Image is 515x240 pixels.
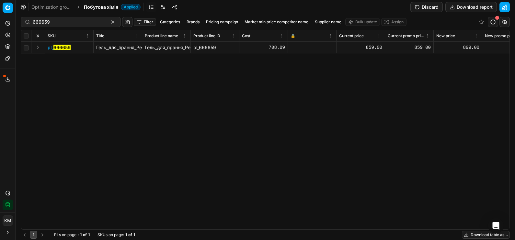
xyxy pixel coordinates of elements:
span: SKUs on page : [97,232,124,237]
span: Title [96,33,104,38]
button: Market min price competitor name [242,18,311,26]
button: Expand all [34,32,42,40]
span: Product line ID [193,33,220,38]
button: Assign [381,18,406,26]
button: Download table as... [462,231,510,239]
button: Download report [445,2,497,12]
button: Bulk update [345,18,380,26]
button: 1 [30,231,37,239]
mark: 666659 [53,45,71,50]
button: Brands [184,18,202,26]
button: КM [3,215,13,226]
div: Open Intercom Messenger [488,218,504,234]
strong: 1 [133,232,135,237]
span: Гель_для_прання_Persil_Color_4.5_л,_100_циклів_прання [96,45,217,50]
button: Filter [134,18,156,26]
span: Current promo price [388,33,424,38]
div: 899.00 [436,44,479,51]
div: Гель_для_прання_Persil_Color_4.5_л,_100_циклів_прання [145,44,188,51]
nav: breadcrumb [31,4,141,10]
button: Expand [34,43,42,51]
button: Discard [410,2,443,12]
span: Applied [121,4,141,10]
strong: 1 [80,232,82,237]
button: Supplier name [312,18,344,26]
div: 708.09 [242,44,285,51]
button: Categories [157,18,183,26]
div: 859.00 [388,44,431,51]
button: Pricing campaign [203,18,241,26]
strong: 1 [88,232,90,237]
span: Product line name [145,33,178,38]
strong: of [83,232,87,237]
span: 🔒 [291,33,295,38]
button: Go to previous page [21,231,29,239]
span: PLs on page [54,232,76,237]
nav: pagination [21,231,46,239]
span: Current price [339,33,364,38]
div: pl_666659 [193,44,236,51]
strong: 1 [125,232,127,237]
span: SKU [48,33,56,38]
strong: of [128,232,132,237]
span: New price [436,33,455,38]
div: 859.00 [339,44,382,51]
span: Cost [242,33,250,38]
button: Go to next page [39,231,46,239]
span: Побутова хіміяApplied [84,4,141,10]
span: Побутова хімія [84,4,118,10]
input: Search by SKU or title [33,19,104,25]
div: : [54,232,90,237]
button: pl_666659 [48,44,71,51]
span: pl_ [48,44,71,51]
a: Optimization groups [31,4,73,10]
